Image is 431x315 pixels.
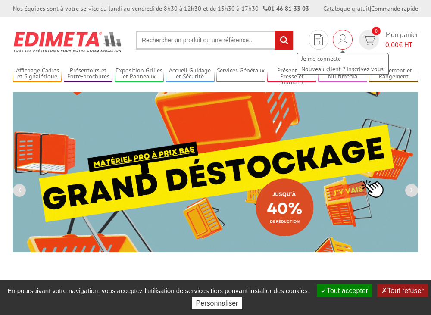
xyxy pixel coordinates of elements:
a: Présentoirs Presse et Journaux [267,67,316,81]
strong: 01 46 81 33 03 [263,5,309,12]
div: Je me connecte Nouveau client ? Inscrivez-vous [333,30,353,50]
a: Affichage Cadres et Signalétique [13,67,62,81]
button: Tout accepter [317,284,372,297]
span: 0,00 [385,40,399,49]
button: Personnaliser (fenêtre modale) [192,297,243,309]
span: Mon panier [385,30,418,50]
span: 0 [372,27,381,35]
img: devis rapide [314,34,323,45]
a: Exposition Grilles et Panneaux [115,67,163,81]
a: Commande rapide [371,5,418,12]
a: Nouveau client ? Inscrivez-vous [297,64,388,74]
img: devis rapide [338,34,347,45]
a: Services Généraux [216,67,265,81]
a: Je me connecte [297,53,388,64]
a: Catalogue gratuit [323,5,370,12]
span: € HT [385,40,418,50]
img: devis rapide [363,35,375,45]
a: Présentoirs et Porte-brochures [64,67,112,81]
a: devis rapide 0 Mon panier 0,00€ HT [357,30,418,50]
img: Présentoir, panneau, stand - Edimeta - PLV, affichage, mobilier bureau, entreprise [13,26,123,58]
a: Classement et Rangement [369,67,418,81]
input: Rechercher un produit ou une référence... [136,31,294,50]
a: Accueil Guidage et Sécurité [166,67,214,81]
div: Nos équipes sont à votre service du lundi au vendredi de 8h30 à 12h30 et de 13h30 à 17h30 [13,4,309,13]
input: rechercher [275,31,293,50]
button: Tout refuser [377,284,428,297]
div: | [323,4,418,13]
